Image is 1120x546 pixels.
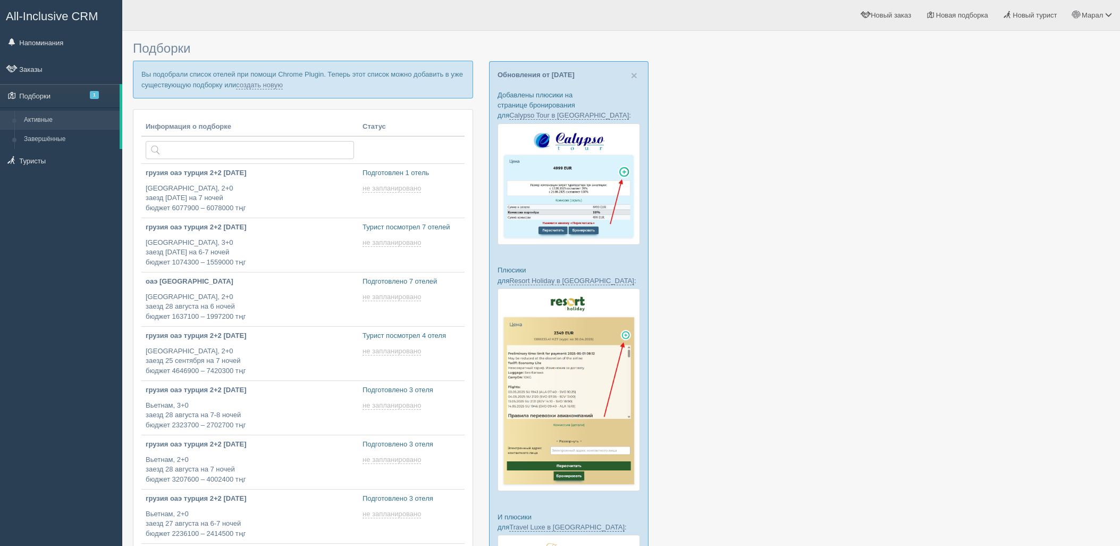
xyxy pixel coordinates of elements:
p: грузия оаэ турция 2+2 [DATE] [146,440,354,450]
a: не запланировано [363,401,423,410]
a: не запланировано [363,184,423,193]
p: [GEOGRAPHIC_DATA], 3+0 заезд [DATE] на 6-7 ночей бюджет 1074300 – 1559000 тңг [146,238,354,268]
a: грузия оаэ турция 2+2 [DATE] [GEOGRAPHIC_DATA], 2+0заезд [DATE] на 7 ночейбюджет 6077900 – 607800... [141,164,358,218]
p: оаэ [GEOGRAPHIC_DATA] [146,277,354,287]
span: Новый турист [1013,11,1057,19]
p: Подготовлено 3 отеля [363,385,460,395]
p: Вьетнам, 3+0 заезд 28 августа на 7-8 ночей бюджет 2323700 – 2702700 тңг [146,401,354,431]
p: грузия оаэ турция 2+2 [DATE] [146,494,354,504]
p: Подготовлено 3 отеля [363,440,460,450]
img: resort-holiday-%D0%BF%D1%96%D0%B4%D0%B1%D1%96%D1%80%D0%BA%D0%B0-%D1%81%D1%80%D0%BC-%D0%B4%D0%BB%D... [498,288,640,492]
span: 1 [90,91,99,99]
p: Подготовлено 7 отелей [363,277,460,287]
a: грузия оаэ турция 2+2 [DATE] Вьетнам, 2+0заезд 27 августа на 6-7 ночейбюджет 2236100 – 2414500 тңг [141,490,358,543]
a: Активные [19,111,120,130]
p: грузия оаэ турция 2+2 [DATE] [146,168,354,178]
span: All-Inclusive CRM [6,10,98,23]
p: грузия оаэ турция 2+2 [DATE] [146,222,354,233]
a: создать новую [236,81,283,89]
a: оаэ [GEOGRAPHIC_DATA] [GEOGRAPHIC_DATA], 2+0заезд 28 августа на 6 ночейбюджет 1637100 – 1997200 тңг [141,272,358,326]
span: × [631,69,637,81]
a: грузия оаэ турция 2+2 [DATE] Вьетнам, 2+0заезд 28 августа на 7 ночейбюджет 3207600 – 4002400 тңг [141,435,358,489]
a: Обновления от [DATE] [498,71,575,79]
th: Информация о подборке [141,118,358,137]
span: не запланировано [363,510,421,518]
p: грузия оаэ турция 2+2 [DATE] [146,331,354,341]
a: грузия оаэ турция 2+2 [DATE] [GEOGRAPHIC_DATA], 2+0заезд 25 сентября на 7 ночейбюджет 4646900 – 7... [141,327,358,380]
a: Calypso Tour в [GEOGRAPHIC_DATA] [509,111,629,120]
input: Поиск по стране или туристу [146,141,354,159]
span: Новая подборка [936,11,988,19]
a: Завершённые [19,130,120,149]
span: Новый заказ [871,11,911,19]
a: не запланировано [363,456,423,464]
p: Вьетнам, 2+0 заезд 28 августа на 7 ночей бюджет 3207600 – 4002400 тңг [146,455,354,485]
p: [GEOGRAPHIC_DATA], 2+0 заезд 25 сентября на 7 ночей бюджет 4646900 – 7420300 тңг [146,346,354,376]
a: не запланировано [363,510,423,518]
a: Travel Luxe в [GEOGRAPHIC_DATA] [509,523,625,532]
a: не запланировано [363,238,423,247]
a: грузия оаэ турция 2+2 [DATE] [GEOGRAPHIC_DATA], 3+0заезд [DATE] на 6-7 ночейбюджет 1074300 – 1559... [141,218,358,272]
a: Resort Holiday в [GEOGRAPHIC_DATA] [509,277,634,285]
button: Close [631,70,637,81]
th: Статус [358,118,465,137]
p: Турист посмотрел 7 отелей [363,222,460,233]
a: грузия оаэ турция 2+2 [DATE] Вьетнам, 3+0заезд 28 августа на 7-8 ночейбюджет 2323700 – 2702700 тңг [141,381,358,435]
p: [GEOGRAPHIC_DATA], 2+0 заезд [DATE] на 7 ночей бюджет 6077900 – 6078000 тңг [146,184,354,213]
img: calypso-tour-proposal-crm-for-travel-agency.jpg [498,123,640,245]
p: Вы подобрали список отелей при помощи Chrome Plugin. Теперь этот список можно добавить в уже суще... [133,61,473,98]
span: Подборки [133,41,190,55]
a: не запланировано [363,293,423,301]
p: Турист посмотрел 4 отеля [363,331,460,341]
span: не запланировано [363,456,421,464]
span: Марал [1082,11,1103,19]
p: Подготовлено 3 отеля [363,494,460,504]
p: [GEOGRAPHIC_DATA], 2+0 заезд 28 августа на 6 ночей бюджет 1637100 – 1997200 тңг [146,292,354,322]
span: не запланировано [363,293,421,301]
span: не запланировано [363,401,421,410]
p: грузия оаэ турция 2+2 [DATE] [146,385,354,395]
p: Добавлены плюсики на странице бронирования для : [498,90,640,120]
a: All-Inclusive CRM [1,1,122,30]
span: не запланировано [363,184,421,193]
p: Подготовлен 1 отель [363,168,460,178]
a: не запланировано [363,347,423,355]
span: не запланировано [363,347,421,355]
p: И плюсики для : [498,512,640,532]
p: Вьетнам, 2+0 заезд 27 августа на 6-7 ночей бюджет 2236100 – 2414500 тңг [146,509,354,539]
p: Плюсики для : [498,265,640,285]
span: не запланировано [363,238,421,247]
